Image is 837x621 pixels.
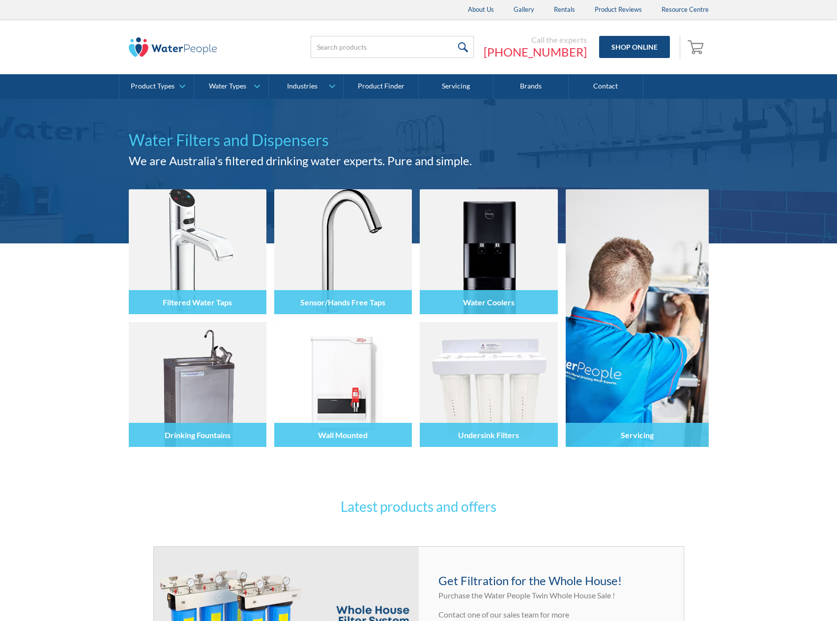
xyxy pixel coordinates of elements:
img: Filtered Water Taps [129,189,266,314]
h4: Servicing [621,430,654,440]
a: Open empty cart [685,35,709,59]
a: [PHONE_NUMBER] [484,45,587,59]
h4: Drinking Fountains [165,430,231,440]
a: Product Finder [344,74,419,99]
a: Water Types [194,74,268,99]
div: Water Types [209,82,246,90]
h4: Get Filtration for the Whole House! [438,572,664,590]
a: Brands [493,74,568,99]
img: Sensor/Hands Free Taps [274,189,412,314]
a: Shop Online [599,36,670,58]
div: Call the experts [484,35,587,45]
h4: Undersink Filters [458,430,519,440]
img: Water Coolers [420,189,557,314]
a: Servicing [566,189,709,447]
a: Product Types [119,74,194,99]
div: Product Types [131,82,174,90]
h4: Wall Mounted [318,430,368,440]
input: Search products [311,36,474,58]
h4: Sensor/Hands Free Taps [300,297,385,307]
a: Industries [269,74,343,99]
h4: Water Coolers [463,297,515,307]
a: Servicing [419,74,493,99]
p: Contact one of our sales team for more [438,609,664,621]
h4: Filtered Water Taps [163,297,232,307]
img: Wall Mounted [274,322,412,447]
a: Contact [569,74,643,99]
h3: Latest products and offers [227,496,610,517]
img: Undersink Filters [420,322,557,447]
div: Industries [287,82,317,90]
p: Purchase the Water People Twin Whole House Sale ! [438,590,664,601]
img: Drinking Fountains [129,322,266,447]
img: shopping cart [688,39,706,55]
img: The Water People [129,37,217,57]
